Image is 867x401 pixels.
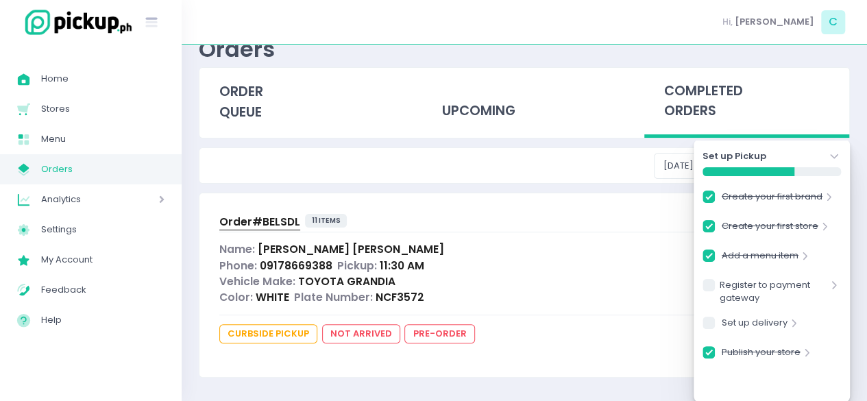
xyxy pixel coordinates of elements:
span: TOYOTA GRANDIA [298,274,395,289]
span: Order# BELSDL [219,215,300,229]
span: [PERSON_NAME] [PERSON_NAME] [258,242,444,256]
div: upcoming [422,68,626,135]
span: NCF3572 [376,290,424,304]
strong: Set up Pickup [703,149,766,163]
span: pre-order [404,324,474,343]
span: curbside pickup [219,324,317,343]
a: Create your first store [722,219,818,238]
img: logo [17,8,134,37]
span: Phone: [219,258,257,273]
span: not arrived [322,324,400,343]
span: Feedback [41,281,164,299]
span: Stores [41,100,164,118]
span: 11:30 AM [380,258,424,273]
span: 09178669388 [260,258,332,273]
span: Vehicle Make: [219,274,295,289]
div: completed orders [644,68,849,138]
a: Publish your store [722,345,801,364]
a: Add a menu item [722,249,798,267]
span: Plate Number: [294,290,373,304]
span: Settings [41,221,164,239]
span: Menu [41,130,164,148]
span: WHITE [256,290,289,304]
div: Orders [199,36,275,62]
span: Hi, [722,15,733,29]
span: C [821,10,845,34]
a: Set up delivery [722,316,787,335]
a: Order#BELSDL [219,214,300,232]
span: Orders [41,160,164,178]
span: 11 items [305,214,347,228]
span: My Account [41,251,164,269]
span: [PERSON_NAME] [735,15,814,29]
span: order queue [219,82,263,121]
span: Home [41,70,164,88]
span: Name: [219,242,255,256]
span: Pickup: [337,258,377,273]
span: Analytics [41,191,120,208]
a: Register to payment gateway [719,278,827,305]
a: Create your first brand [722,190,822,208]
span: Help [41,311,164,329]
span: Color: [219,290,253,304]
